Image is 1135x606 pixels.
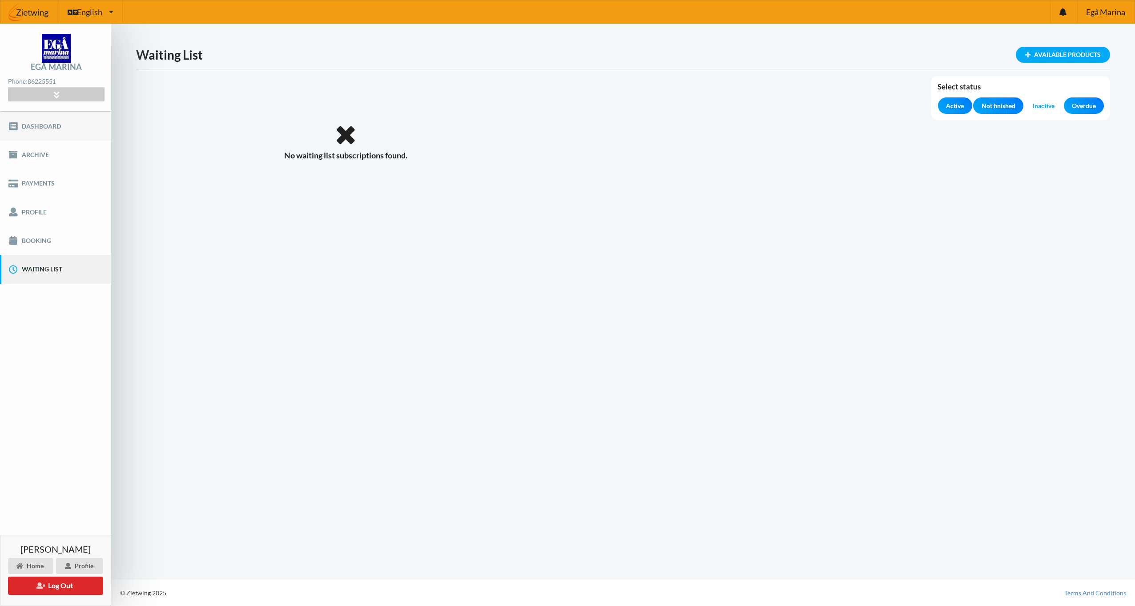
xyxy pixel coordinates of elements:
strong: 86225551 [28,77,56,85]
img: logo [42,34,71,63]
span: Not finished [982,101,1015,110]
span: English [77,8,102,16]
button: Log Out [8,577,103,595]
span: Inactive [1033,101,1055,110]
div: Egå Marina [31,63,82,71]
a: Terms And Conditions [1064,589,1126,598]
span: Overdue [1072,101,1096,110]
div: No waiting list subscriptions found. [136,123,555,161]
h1: Waiting List [136,47,1110,63]
div: Profile [56,558,103,574]
div: Available Products [1016,47,1110,63]
div: Phone: [8,76,104,88]
span: Egå Marina [1086,8,1125,16]
span: Active [946,101,964,110]
div: Home [8,558,53,574]
div: Select status [938,82,1104,97]
span: [PERSON_NAME] [20,545,91,553]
